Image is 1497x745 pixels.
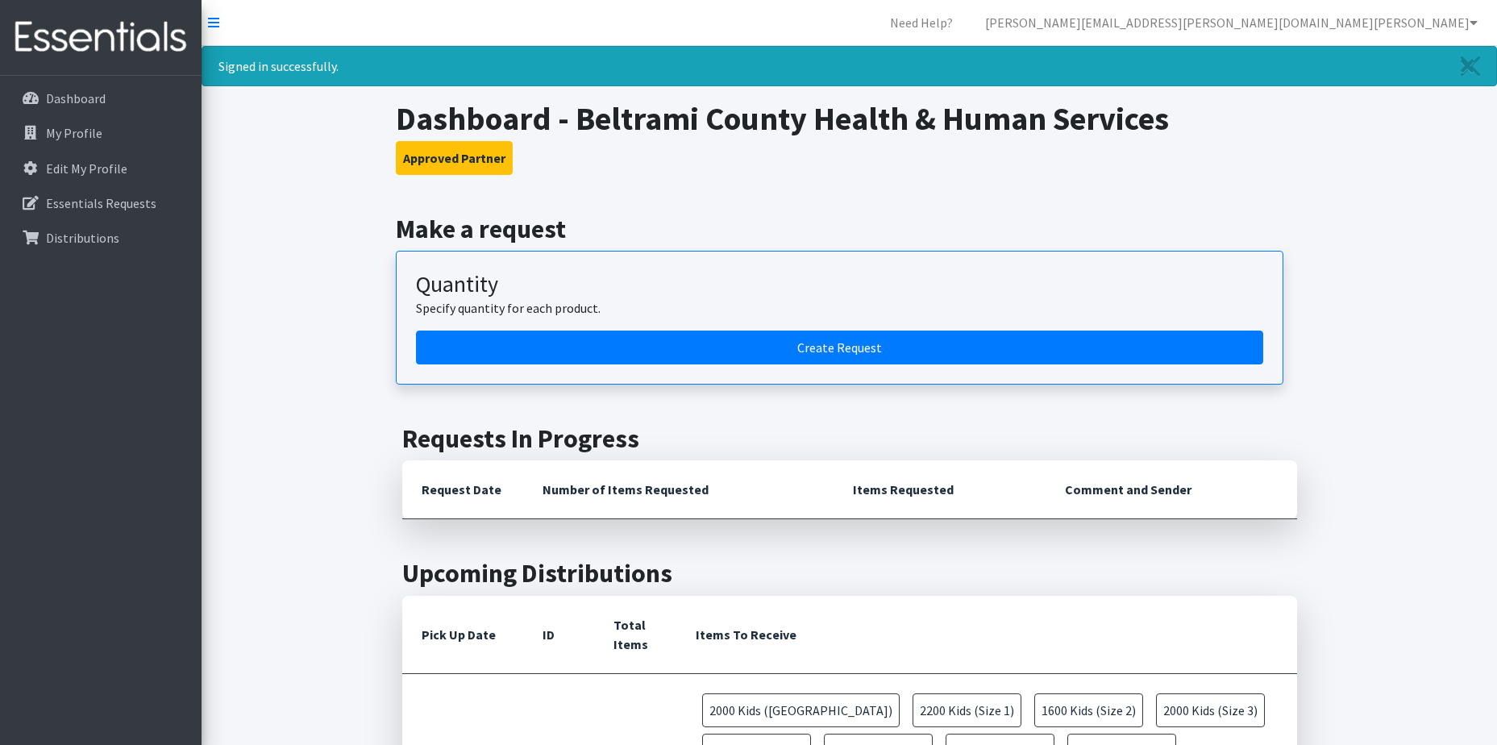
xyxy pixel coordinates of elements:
button: Approved Partner [396,141,513,175]
h2: Requests In Progress [402,423,1297,454]
img: HumanEssentials [6,10,195,65]
span: 2000 Kids ([GEOGRAPHIC_DATA]) [702,693,900,727]
p: Dashboard [46,90,106,106]
a: Create a request by quantity [416,331,1263,364]
a: My Profile [6,117,195,149]
th: Request Date [402,460,523,519]
p: Essentials Requests [46,195,156,211]
h1: Dashboard - Beltrami County Health & Human Services [396,99,1303,138]
a: Distributions [6,222,195,254]
th: Items Requested [834,460,1046,519]
th: Total Items [594,596,677,674]
a: Edit My Profile [6,152,195,185]
span: 2000 Kids (Size 3) [1156,693,1265,727]
a: Dashboard [6,82,195,114]
th: Pick Up Date [402,596,523,674]
p: My Profile [46,125,102,141]
th: Comment and Sender [1046,460,1296,519]
p: Specify quantity for each product. [416,298,1263,318]
th: Number of Items Requested [523,460,834,519]
p: Distributions [46,230,119,246]
h3: Quantity [416,271,1263,298]
h2: Make a request [396,214,1303,244]
span: 1600 Kids (Size 2) [1034,693,1143,727]
a: [PERSON_NAME][EMAIL_ADDRESS][PERSON_NAME][DOMAIN_NAME][PERSON_NAME] [972,6,1491,39]
div: Signed in successfully. [202,46,1497,86]
a: Need Help? [877,6,966,39]
a: Essentials Requests [6,187,195,219]
th: Items To Receive [676,596,1296,674]
p: Edit My Profile [46,160,127,177]
th: ID [523,596,594,674]
span: 2200 Kids (Size 1) [913,693,1021,727]
h2: Upcoming Distributions [402,558,1297,589]
a: Close [1445,47,1496,85]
